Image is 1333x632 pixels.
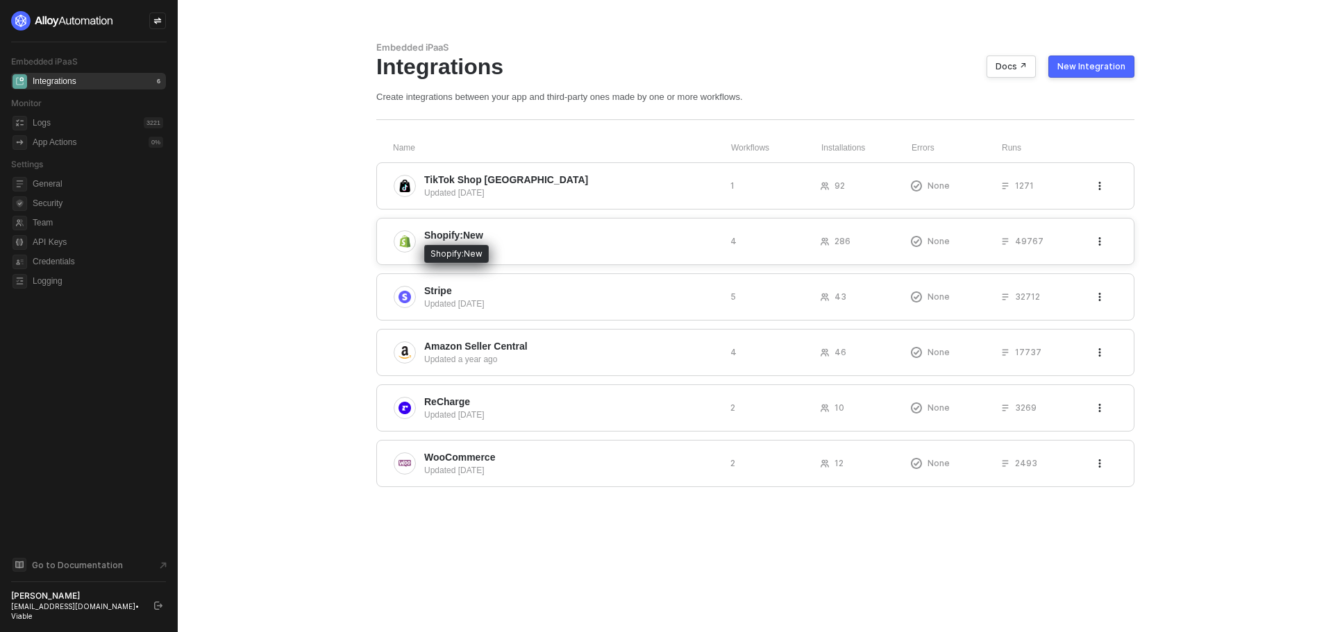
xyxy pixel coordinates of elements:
[154,601,162,610] span: logout
[424,173,588,187] span: TikTok Shop [GEOGRAPHIC_DATA]
[1015,180,1034,191] span: 1271
[821,459,829,468] span: icon-users
[911,180,922,191] span: icon-exclamation
[33,234,163,250] span: API Keys
[399,402,411,414] img: integration-icon
[1001,182,1009,190] span: icon-list
[1015,346,1041,358] span: 17737
[835,291,846,302] span: 43
[911,291,922,302] span: icon-exclamation
[12,116,27,130] span: icon-logs
[928,291,950,302] span: None
[11,98,42,108] span: Monitor
[1002,142,1097,154] div: Runs
[12,255,27,269] span: credentials
[33,137,76,148] div: App Actions
[424,187,719,199] div: Updated [DATE]
[730,346,737,358] span: 4
[12,274,27,289] span: logging
[996,61,1027,72] div: Docs ↗
[12,196,27,211] span: security
[1001,293,1009,301] span: icon-list
[1001,348,1009,357] span: icon-list
[1096,182,1104,190] span: icon-threedots
[730,235,737,247] span: 4
[154,76,163,87] div: 6
[153,17,162,25] span: icon-swap
[424,298,719,310] div: Updated [DATE]
[1057,61,1125,72] div: New Integration
[33,273,163,289] span: Logging
[33,214,163,231] span: Team
[424,245,489,263] div: Shopify:New
[1001,459,1009,468] span: icon-list
[821,348,829,357] span: icon-users
[424,450,495,464] span: WooCommerce
[11,159,43,169] span: Settings
[11,11,166,31] a: logo
[730,457,735,469] span: 2
[12,235,27,250] span: api-key
[156,558,170,572] span: document-arrow
[911,236,922,247] span: icon-exclamation
[821,293,829,301] span: icon-users
[376,53,1134,80] div: Integrations
[424,395,470,409] span: ReCharge
[730,291,736,302] span: 5
[1015,457,1037,469] span: 2493
[399,180,411,192] img: integration-icon
[1096,348,1104,357] span: icon-threedots
[33,253,163,270] span: Credentials
[12,216,27,230] span: team
[1001,404,1009,412] span: icon-list
[11,556,167,573] a: Knowledge Base
[393,142,731,154] div: Name
[821,404,829,412] span: icon-users
[424,409,719,421] div: Updated [DATE]
[376,91,1134,103] div: Create integrations between your app and third-party ones made by one or more workflows.
[1001,237,1009,246] span: icon-list
[424,464,719,477] div: Updated [DATE]
[1096,404,1104,412] span: icon-threedots
[424,228,483,242] span: Shopify:New
[12,74,27,89] span: integrations
[424,353,719,366] div: Updated a year ago
[11,601,142,621] div: [EMAIL_ADDRESS][DOMAIN_NAME] • Viable
[33,195,163,212] span: Security
[835,180,845,191] span: 92
[911,347,922,358] span: icon-exclamation
[987,55,1036,78] button: Docs ↗
[1096,237,1104,246] span: icon-threedots
[928,457,950,469] span: None
[399,235,411,248] img: integration-icon
[912,142,1002,154] div: Errors
[12,135,27,150] span: icon-app-actions
[33,117,51,129] div: Logs
[835,235,850,247] span: 286
[424,339,528,353] span: Amazon Seller Central
[11,56,78,67] span: Embedded iPaaS
[399,291,411,303] img: integration-icon
[399,346,411,359] img: integration-icon
[12,558,26,572] span: documentation
[928,180,950,191] span: None
[33,176,163,192] span: General
[835,402,844,413] span: 10
[11,590,142,601] div: [PERSON_NAME]
[33,76,76,87] div: Integrations
[911,402,922,413] span: icon-exclamation
[911,458,922,469] span: icon-exclamation
[928,235,950,247] span: None
[821,182,829,190] span: icon-users
[835,457,844,469] span: 12
[149,137,163,148] div: 0 %
[730,402,735,413] span: 2
[12,177,27,191] span: general
[730,180,735,191] span: 1
[1096,459,1104,468] span: icon-threedots
[835,346,846,358] span: 46
[399,457,411,470] img: integration-icon
[144,117,163,128] div: 3221
[11,11,114,31] img: logo
[1015,291,1040,302] span: 32712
